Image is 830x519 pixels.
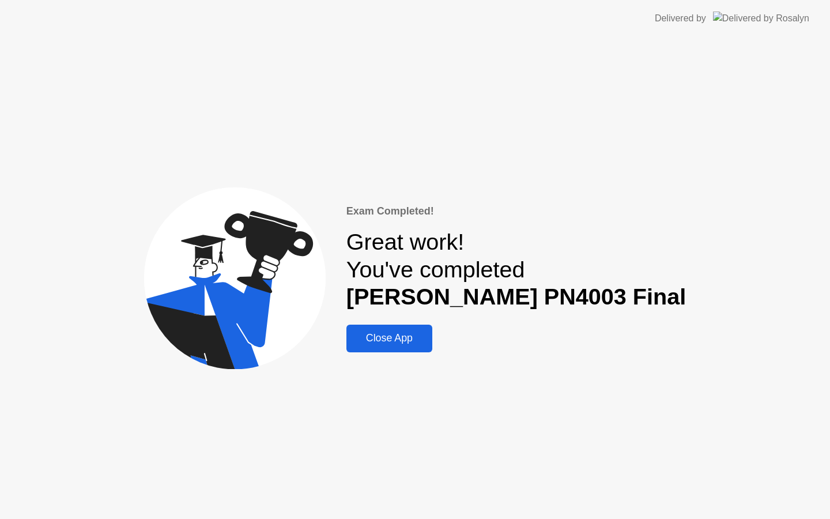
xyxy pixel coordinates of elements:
[346,284,686,309] b: [PERSON_NAME] PN4003 Final
[346,325,432,352] button: Close App
[346,204,686,219] div: Exam Completed!
[713,12,809,25] img: Delivered by Rosalyn
[350,332,429,344] div: Close App
[346,228,686,311] div: Great work! You've completed
[655,12,706,25] div: Delivered by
